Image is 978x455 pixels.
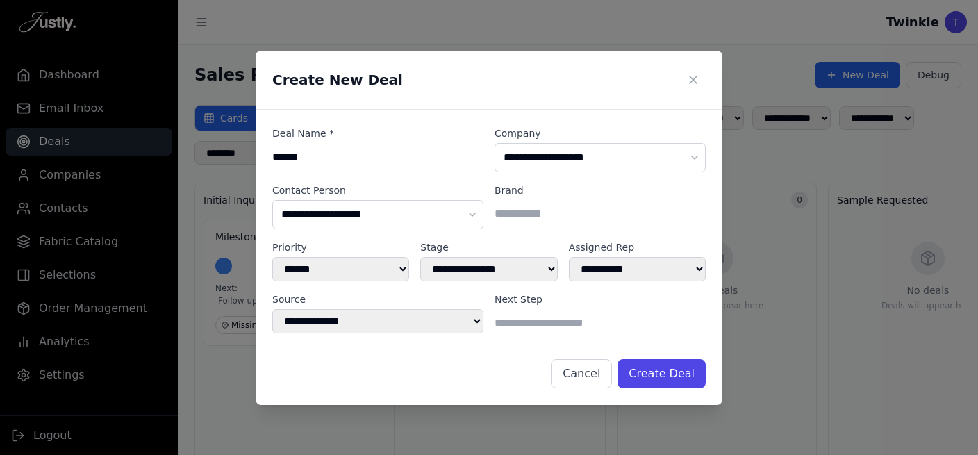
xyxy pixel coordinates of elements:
h2: Create New Deal [272,70,403,90]
label: Next Step [495,292,706,306]
label: Brand [495,183,706,197]
label: Stage [420,240,557,254]
label: Company [495,126,706,140]
label: Deal Name * [272,126,483,140]
label: Assigned Rep [569,240,706,254]
label: Contact Person [272,183,483,197]
label: Source [272,292,483,306]
label: Priority [272,240,409,254]
button: Cancel [551,359,612,388]
button: Create Deal [618,359,706,388]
